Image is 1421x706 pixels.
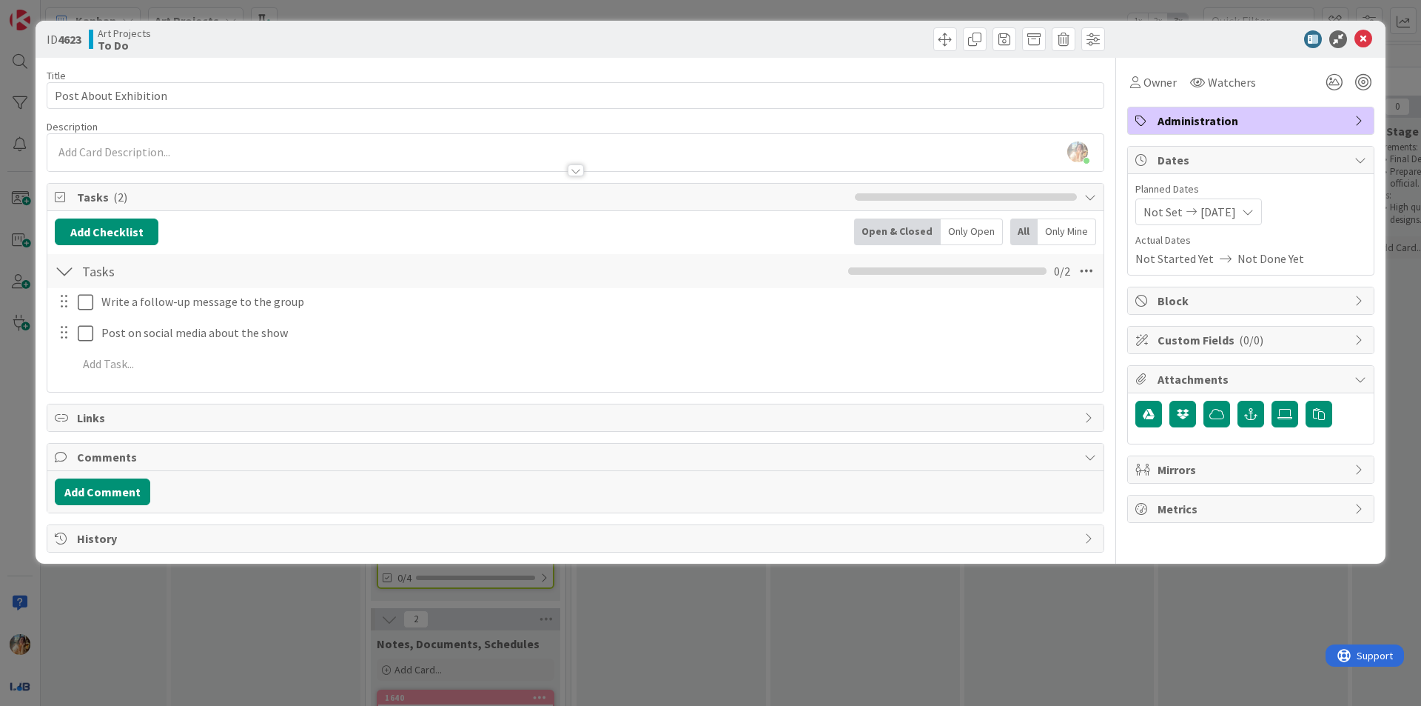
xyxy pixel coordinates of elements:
[1135,182,1366,197] span: Planned Dates
[77,530,1077,547] span: History
[47,30,81,48] span: ID
[1143,203,1183,221] span: Not Set
[1158,331,1347,349] span: Custom Fields
[58,32,81,47] b: 4623
[1237,250,1304,267] span: Not Done Yet
[1158,292,1347,310] span: Block
[47,82,1104,109] input: type card name here...
[1158,370,1347,388] span: Attachments
[101,293,1093,310] p: Write a follow-up message to the group
[1010,219,1038,245] div: All
[98,27,151,39] span: Art Projects
[47,69,66,82] label: Title
[77,409,1077,427] span: Links
[55,479,150,505] button: Add Comment
[1239,333,1263,347] span: ( 0/0 )
[1158,500,1347,518] span: Metrics
[113,190,127,204] span: ( 2 )
[941,219,1003,245] div: Only Open
[1135,250,1214,267] span: Not Started Yet
[31,2,67,20] span: Support
[98,39,151,51] b: To Do
[1135,233,1366,248] span: Actual Dates
[1200,203,1236,221] span: [DATE]
[1158,151,1347,169] span: Dates
[1067,141,1088,162] img: DgSP5OpwsSRUZKwS8gMSzgstfBmcQ77l.jpg
[77,448,1077,466] span: Comments
[77,258,410,284] input: Add Checklist...
[55,219,158,245] button: Add Checklist
[1158,461,1347,479] span: Mirrors
[77,188,847,206] span: Tasks
[1143,73,1177,91] span: Owner
[1054,262,1070,280] span: 0 / 2
[1208,73,1256,91] span: Watchers
[101,324,1093,342] p: Post on social media about the show
[1158,112,1347,130] span: Administration
[1038,219,1096,245] div: Only Mine
[854,219,941,245] div: Open & Closed
[47,120,98,133] span: Description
